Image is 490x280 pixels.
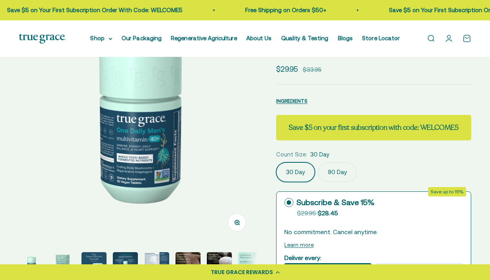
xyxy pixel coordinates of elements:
[246,35,272,42] a: About Us
[276,150,307,159] legend: Count Size:
[175,252,201,277] img: One Daily Men's 40+ Multivitamin
[207,252,232,277] img: One Daily Men's 40+ Multivitamin
[338,35,353,42] a: Blogs
[90,34,112,43] summary: Shop
[276,96,307,105] button: INGREDIENTS
[276,63,298,75] sale-price: $29.95
[144,252,169,277] img: One Daily Men's 40+ Multivitamin
[122,35,162,42] a: Our Packaging
[144,252,169,280] button: Go to item 5
[310,150,329,159] span: 30 Day
[281,35,329,42] a: Quality & Testing
[175,252,201,280] button: Go to item 6
[362,35,400,42] a: Store Locator
[242,7,324,13] a: Free Shipping on Orders $50+
[289,123,459,132] strong: Save $5 on your first subscription with code: WELCOME5
[81,252,107,280] button: Go to item 3
[50,252,75,277] img: - Vitamin A, Vitamin D3, and Zinc for immune support* - Coenzyme B Vitamins for energy* - Regener...
[171,35,237,42] a: Regenerative Agriculture
[113,252,138,280] button: Go to item 4
[276,98,307,104] span: INGREDIENTS
[19,4,257,243] img: One Daily Men's 40+ Multivitamin
[238,252,263,280] button: Go to item 8
[19,252,44,277] img: One Daily Men's 40+ Multivitamin
[81,252,107,277] img: One Daily Men's 40+ Multivitamin
[4,5,180,15] p: Save $5 on Your First Subscription Order With Code: WELCOME5
[19,252,44,280] button: Go to item 1
[238,252,263,277] img: One Daily Men's 40+ Multivitamin
[211,268,273,276] div: TRUE GRACE REWARDS
[113,252,138,277] img: One Daily Men's 40+ Multivitamin
[303,65,322,75] compare-at-price: $33.95
[50,252,75,280] button: Go to item 2
[207,252,232,280] button: Go to item 7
